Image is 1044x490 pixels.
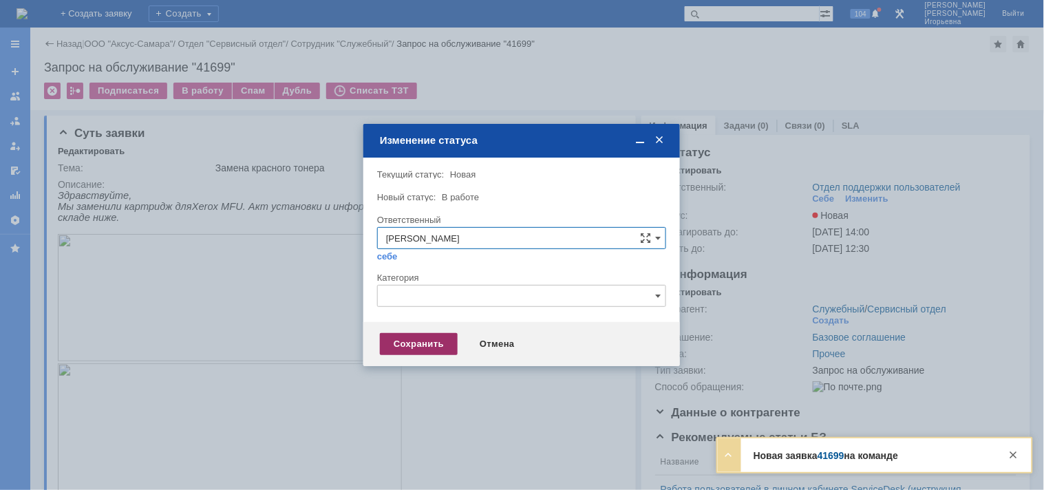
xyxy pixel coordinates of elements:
span: Свернуть (Ctrl + M) [633,134,647,147]
label: Новый статус: [377,192,436,202]
strong: Новая заявка на команде [754,450,898,461]
span: Новая [450,169,476,180]
span: Закрыть [652,134,666,147]
a: 41699 [818,450,844,461]
div: Изменение статуса [380,134,666,147]
a: себе [377,251,398,262]
span: В работе [442,192,479,202]
span: Сложная форма [640,233,651,244]
label: Текущий статус: [377,169,444,180]
div: Ответственный [377,215,663,224]
div: Развернуть [721,447,737,463]
div: Категория [377,273,663,282]
div: Закрыть [1005,447,1022,463]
